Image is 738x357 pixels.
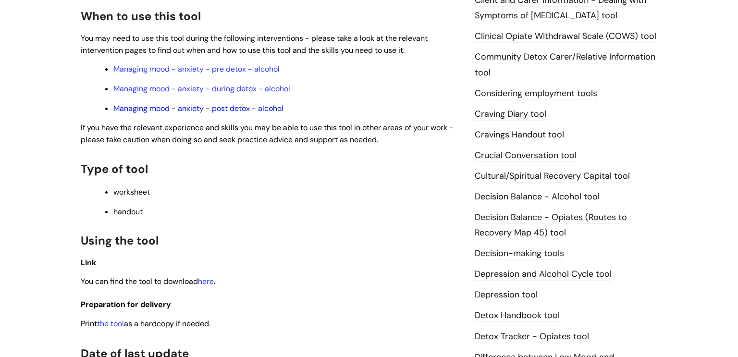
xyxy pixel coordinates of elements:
span: You may need to use this tool during the following interventions - please take a look at the rele... [81,33,428,55]
a: Cultural/Spiritual Recovery Capital tool [475,170,630,183]
span: Print as a hardcopy if needed. [81,319,210,329]
span: Type of tool [81,161,148,176]
span: Using the tool [81,233,159,248]
a: Detox Tracker - Opiates tool [475,331,589,343]
span: You can find the tool to download . [81,276,215,286]
span: Link [81,258,96,268]
span: If you have the relevant experience and skills you may be able to use this tool in other areas of... [81,123,454,145]
a: Managing mood - anxiety - during detox - alcohol [113,84,290,94]
a: Craving Diary tool [475,108,546,121]
span: handout [113,207,143,217]
a: here [198,276,214,286]
a: Considering employment tools [475,87,597,100]
a: Community Detox Carer/Relative Information tool [475,51,655,79]
a: the tool [97,319,124,329]
a: Decision Balance - Alcohol tool [475,191,600,203]
a: Detox Handbook tool [475,309,560,322]
a: Crucial Conversation tool [475,149,577,162]
a: Clinical Opiate Withdrawal Scale (COWS) tool [475,30,656,43]
a: Managing mood - anxiety - pre detox - alcohol [113,64,280,74]
a: Cravings Handout tool [475,129,564,141]
a: Managing mood - anxiety - post detox - alcohol [113,103,283,113]
a: Decision Balance - Opiates (Routes to Recovery Map 45) tool [475,211,627,239]
span: When to use this tool [81,9,201,24]
a: Depression and Alcohol Cycle tool [475,268,612,281]
span: worksheet [113,187,150,197]
span: Preparation for delivery [81,299,171,309]
a: Depression tool [475,289,538,301]
a: Decision-making tools [475,247,564,260]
